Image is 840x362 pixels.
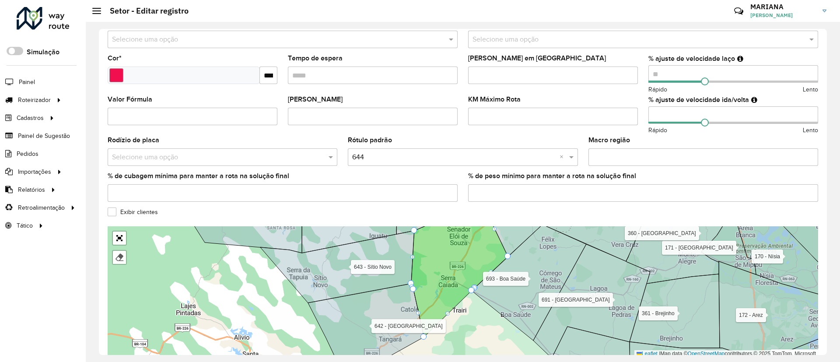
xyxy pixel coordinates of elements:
[588,135,630,145] label: Macro região
[18,203,65,212] span: Retroalimentação
[803,126,818,135] span: Lento
[108,207,158,217] label: Exibir clientes
[737,55,743,62] em: Ajuste de velocidade do veículo entre clientes
[108,53,122,63] label: Cor
[17,221,33,230] span: Tático
[113,251,126,264] div: Remover camada(s)
[348,135,392,145] label: Rótulo padrão
[17,113,44,123] span: Cadastros
[634,350,818,358] div: Map data © contributors,© 2025 TomTom, Microsoft
[688,351,725,357] a: OpenStreetMap
[18,95,51,105] span: Roteirizador
[468,171,636,181] label: % de peso mínimo para manter a rota na solução final
[18,131,70,141] span: Painel de Sugestão
[113,232,126,245] a: Abrir mapa em tela cheia
[803,85,818,94] span: Lento
[729,2,748,21] a: Contato Rápido
[648,85,667,94] span: Rápido
[659,351,660,357] span: |
[108,94,152,105] label: Valor Fórmula
[27,47,59,57] label: Simulação
[750,11,816,19] span: [PERSON_NAME]
[18,185,45,194] span: Relatórios
[648,53,735,64] label: % ajuste de velocidade laço
[19,77,35,87] span: Painel
[648,95,749,105] label: % ajuste de velocidade ida/volta
[468,53,606,63] label: [PERSON_NAME] em [GEOGRAPHIC_DATA]
[750,3,816,11] h3: MARIANA
[108,135,159,145] label: Rodízio de placa
[648,126,667,135] span: Rápido
[288,94,343,105] label: [PERSON_NAME]
[101,6,189,16] h2: Setor - Editar registro
[637,351,658,357] a: Leaflet
[17,149,38,158] span: Pedidos
[18,167,51,176] span: Importações
[751,96,757,103] em: Ajuste de velocidade do veículo entre a saída do depósito até o primeiro cliente e a saída do últ...
[108,171,289,181] label: % de cubagem mínima para manter a rota na solução final
[288,53,343,63] label: Tempo de espera
[468,94,521,105] label: KM Máximo Rota
[560,152,567,162] span: Clear all
[109,68,123,82] input: Select a color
